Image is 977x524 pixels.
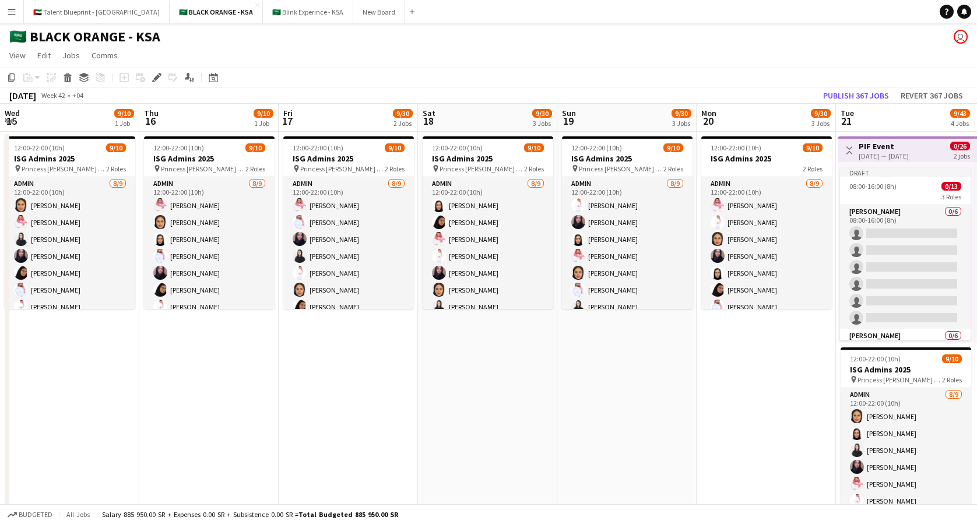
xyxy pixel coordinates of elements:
app-job-card: 12:00-22:00 (10h)9/10ISG Admins 2025 Princess [PERSON_NAME] University2 RolesAdmin8/912:00-22:00 ... [562,136,693,309]
div: 2 jobs [954,150,970,160]
div: 3 Jobs [533,119,551,128]
span: Princess [PERSON_NAME] University [300,164,385,173]
a: Edit [33,48,55,63]
span: Princess [PERSON_NAME] University [22,164,106,173]
span: Week 42 [38,91,68,100]
span: 18 [421,114,435,128]
span: 12:00-22:00 (10h) [850,354,901,363]
span: 15 [3,114,20,128]
span: 9/10 [524,143,544,152]
div: 3 Jobs [811,119,830,128]
a: Comms [87,48,122,63]
span: Sun [562,108,576,118]
span: 2 Roles [106,164,126,173]
span: 0/13 [941,182,961,191]
span: 20 [700,114,716,128]
span: 9/10 [385,143,405,152]
div: Draft [840,168,971,177]
span: 12:00-22:00 (10h) [14,143,65,152]
span: All jobs [64,510,92,519]
app-card-role: Admin8/912:00-22:00 (10h)[PERSON_NAME][PERSON_NAME][PERSON_NAME][PERSON_NAME][PERSON_NAME][PERSON... [283,177,414,352]
span: 9/10 [245,143,265,152]
app-card-role: Admin8/912:00-22:00 (10h)[PERSON_NAME][PERSON_NAME][PERSON_NAME][PERSON_NAME][PERSON_NAME][PERSON... [144,177,275,352]
span: 2 Roles [245,164,265,173]
span: 2 Roles [524,164,544,173]
div: 3 Jobs [672,119,691,128]
span: Mon [701,108,716,118]
h3: ISG Admins 2025 [423,153,553,164]
span: Edit [37,50,51,61]
span: 2 Roles [942,375,962,384]
app-job-card: 12:00-22:00 (10h)9/10ISG Admins 2025 Princess [PERSON_NAME] University2 RolesAdmin8/912:00-22:00 ... [5,136,135,309]
h3: PIF Event [859,141,909,152]
app-card-role: [PERSON_NAME]0/608:00-16:00 (8h) [840,205,971,329]
div: 1 Job [254,119,273,128]
app-card-role: Admin8/912:00-22:00 (10h)[PERSON_NAME][PERSON_NAME][PERSON_NAME][PERSON_NAME][PERSON_NAME][PERSON... [423,177,553,352]
span: Fri [283,108,293,118]
app-card-role: [PERSON_NAME]0/608:00-16:00 (8h) [840,329,971,453]
span: Thu [144,108,159,118]
span: 12:00-22:00 (10h) [293,143,343,152]
span: Total Budgeted 885 950.00 SR [298,510,398,519]
app-job-card: 12:00-22:00 (10h)9/10ISG Admins 2025 Princess [PERSON_NAME] University2 RolesAdmin8/912:00-22:00 ... [423,136,553,309]
h3: ISG Admins 2025 [562,153,693,164]
div: 2 Jobs [393,119,412,128]
h3: ISG Admins 2025 [144,153,275,164]
h1: 🇸🇦 BLACK ORANGE - KSA [9,28,160,45]
span: 12:00-22:00 (10h) [153,143,204,152]
span: 9/43 [950,109,970,118]
app-job-card: Draft08:00-16:00 (8h)0/133 Roles[PERSON_NAME]0/608:00-16:00 (8h) [PERSON_NAME]0/608:00-16:00 (8h) [840,168,971,340]
span: 9/10 [254,109,273,118]
app-card-role: Admin8/912:00-22:00 (10h)[PERSON_NAME][PERSON_NAME][PERSON_NAME][PERSON_NAME][PERSON_NAME][PERSON... [5,177,135,352]
button: Publish 367 jobs [818,88,894,103]
span: View [9,50,26,61]
span: 9/30 [811,109,831,118]
h3: ISG Admins 2025 [701,153,832,164]
button: 🇸🇦 BLACK ORANGE - KSA [170,1,263,23]
button: Budgeted [6,508,54,521]
span: Tue [841,108,854,118]
a: Jobs [58,48,85,63]
button: New Board [353,1,405,23]
span: 9/30 [672,109,691,118]
span: 2 Roles [385,164,405,173]
span: 9/10 [942,354,962,363]
button: Revert 367 jobs [896,88,968,103]
h3: ISG Admins 2025 [5,153,135,164]
app-user-avatar: Abdulwahab Al Hijan [954,30,968,44]
span: 2 Roles [663,164,683,173]
span: 17 [282,114,293,128]
span: 12:00-22:00 (10h) [432,143,483,152]
app-job-card: 12:00-22:00 (10h)9/10ISG Admins 2025 Princess [PERSON_NAME] University2 RolesAdmin8/912:00-22:00 ... [144,136,275,309]
span: 12:00-22:00 (10h) [571,143,622,152]
span: 08:00-16:00 (8h) [849,182,897,191]
a: View [5,48,30,63]
span: 3 Roles [941,192,961,201]
span: 9/10 [114,109,134,118]
span: Comms [92,50,118,61]
div: 1 Job [115,119,133,128]
span: 0/26 [950,142,970,150]
app-job-card: 12:00-22:00 (10h)9/10ISG Admins 2025 Princess [PERSON_NAME] University2 RolesAdmin8/912:00-22:00 ... [841,347,971,520]
span: 2 Roles [803,164,823,173]
div: Salary 885 950.00 SR + Expenses 0.00 SR + Subsistence 0.00 SR = [102,510,398,519]
app-job-card: 12:00-22:00 (10h)9/10ISG Admins 2025 Princess [PERSON_NAME] University2 RolesAdmin8/912:00-22:00 ... [283,136,414,309]
div: [DATE] [9,90,36,101]
span: 9/10 [663,143,683,152]
app-card-role: Admin8/912:00-22:00 (10h)[PERSON_NAME][PERSON_NAME][PERSON_NAME][PERSON_NAME][PERSON_NAME][PERSON... [701,177,832,352]
span: 9/10 [803,143,823,152]
span: 21 [839,114,854,128]
div: 4 Jobs [951,119,969,128]
button: 🇦🇪 Talent Blueprint - [GEOGRAPHIC_DATA] [24,1,170,23]
span: Princess [PERSON_NAME] University [579,164,663,173]
div: +04 [72,91,83,100]
span: 9/30 [532,109,552,118]
span: Princess [PERSON_NAME] University [857,375,942,384]
span: Wed [5,108,20,118]
h3: ISG Admins 2025 [283,153,414,164]
app-card-role: Admin8/912:00-22:00 (10h)[PERSON_NAME][PERSON_NAME][PERSON_NAME][PERSON_NAME][PERSON_NAME][PERSON... [562,177,693,352]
